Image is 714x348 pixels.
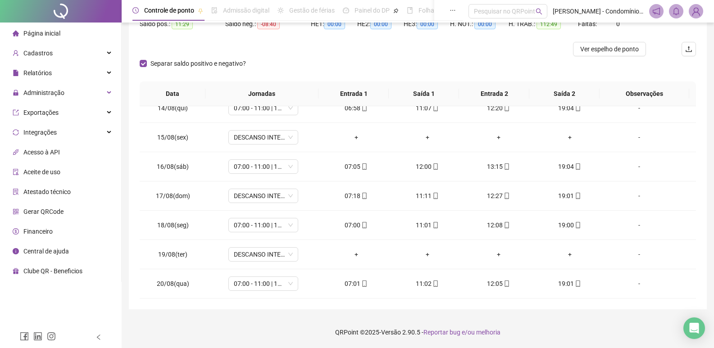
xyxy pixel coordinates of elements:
div: 12:20 [470,103,527,113]
div: 07:18 [328,191,385,201]
span: Versão [381,329,401,336]
span: Faltas: [578,20,598,27]
div: - [613,220,666,230]
span: 14/08(qui) [158,104,188,112]
div: HE 1: [311,19,357,29]
th: Saída 2 [529,81,600,106]
div: - [613,103,666,113]
footer: QRPoint © 2025 - 2.90.5 - [122,316,714,348]
span: mobile [432,105,439,111]
span: search [536,8,542,15]
span: mobile [503,163,510,170]
span: mobile [574,222,581,228]
span: mobile [432,193,439,199]
span: Separar saldo positivo e negativo? [147,59,250,68]
div: 19:04 [541,162,598,172]
span: info-circle [13,248,19,254]
div: Open Intercom Messenger [683,317,705,339]
span: 17/08(dom) [156,192,190,199]
span: mobile [503,193,510,199]
span: solution [13,189,19,195]
span: audit [13,169,19,175]
span: 07:00 - 11:00 | 12:00 - 19:00 [234,160,293,173]
span: mobile [360,163,368,170]
div: - [613,132,666,142]
th: Entrada 1 [318,81,389,106]
span: DESCANSO INTER-JORNADA [234,248,293,261]
span: Folha de pagamento [418,7,476,14]
div: + [399,132,456,142]
span: 19/08(ter) [158,251,187,258]
span: 18/08(seg) [157,221,189,229]
div: 07:00 [328,220,385,230]
span: ellipsis [450,7,456,14]
span: Painel do DP [355,7,390,14]
span: 00:00 [474,19,496,29]
span: 00:00 [324,19,345,29]
span: Administração [23,89,64,96]
span: book [407,7,413,14]
span: mobile [360,193,368,199]
div: 12:05 [470,279,527,289]
span: qrcode [13,208,19,215]
span: gift [13,268,19,274]
span: mobile [432,222,439,228]
span: Página inicial [23,30,60,37]
span: mobile [503,222,510,228]
span: notification [652,7,660,15]
span: -08:40 [257,19,280,29]
div: + [399,249,456,259]
span: lock [13,90,19,96]
div: - [613,279,666,289]
span: mobile [503,280,510,287]
span: Gerar QRCode [23,208,64,215]
span: user-add [13,50,19,56]
span: 00:00 [417,19,438,29]
div: 11:02 [399,279,456,289]
span: 112:49 [537,19,561,29]
div: + [328,249,385,259]
span: mobile [432,280,439,287]
div: + [470,249,527,259]
span: sun [277,7,284,14]
div: 06:58 [328,103,385,113]
span: sync [13,129,19,136]
div: H. TRAB.: [509,19,578,29]
div: H. NOT.: [450,19,509,29]
div: + [541,249,598,259]
span: Cadastros [23,50,53,57]
span: instagram [47,332,56,341]
span: 00:00 [370,19,391,29]
span: DESCANSO INTER-JORNADA [234,131,293,144]
div: Saldo pos.: [140,19,225,29]
span: 16/08(sáb) [157,163,189,170]
div: 07:01 [328,279,385,289]
div: + [541,132,598,142]
div: 19:04 [541,103,598,113]
div: 13:15 [470,162,527,172]
span: pushpin [198,8,203,14]
span: Aceite de uso [23,168,60,176]
span: Controle de ponto [144,7,194,14]
div: 07:05 [328,162,385,172]
th: Jornadas [205,81,318,106]
span: mobile [360,222,368,228]
span: Acesso à API [23,149,60,156]
span: mobile [574,105,581,111]
span: Financeiro [23,228,53,235]
span: upload [685,45,692,53]
span: export [13,109,19,116]
span: DESCANSO INTER-JORNADA [234,189,293,203]
th: Observações [600,81,689,106]
span: mobile [503,105,510,111]
span: Observações [607,89,682,99]
span: Central de ajuda [23,248,69,255]
span: mobile [360,105,368,111]
button: Ver espelho de ponto [573,42,646,56]
div: HE 3: [404,19,450,29]
span: Clube QR - Beneficios [23,267,82,275]
div: Saldo neg.: [225,19,311,29]
span: Relatórios [23,69,52,77]
span: 07:00 - 11:00 | 12:00 - 19:00 [234,218,293,232]
th: Entrada 2 [459,81,529,106]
